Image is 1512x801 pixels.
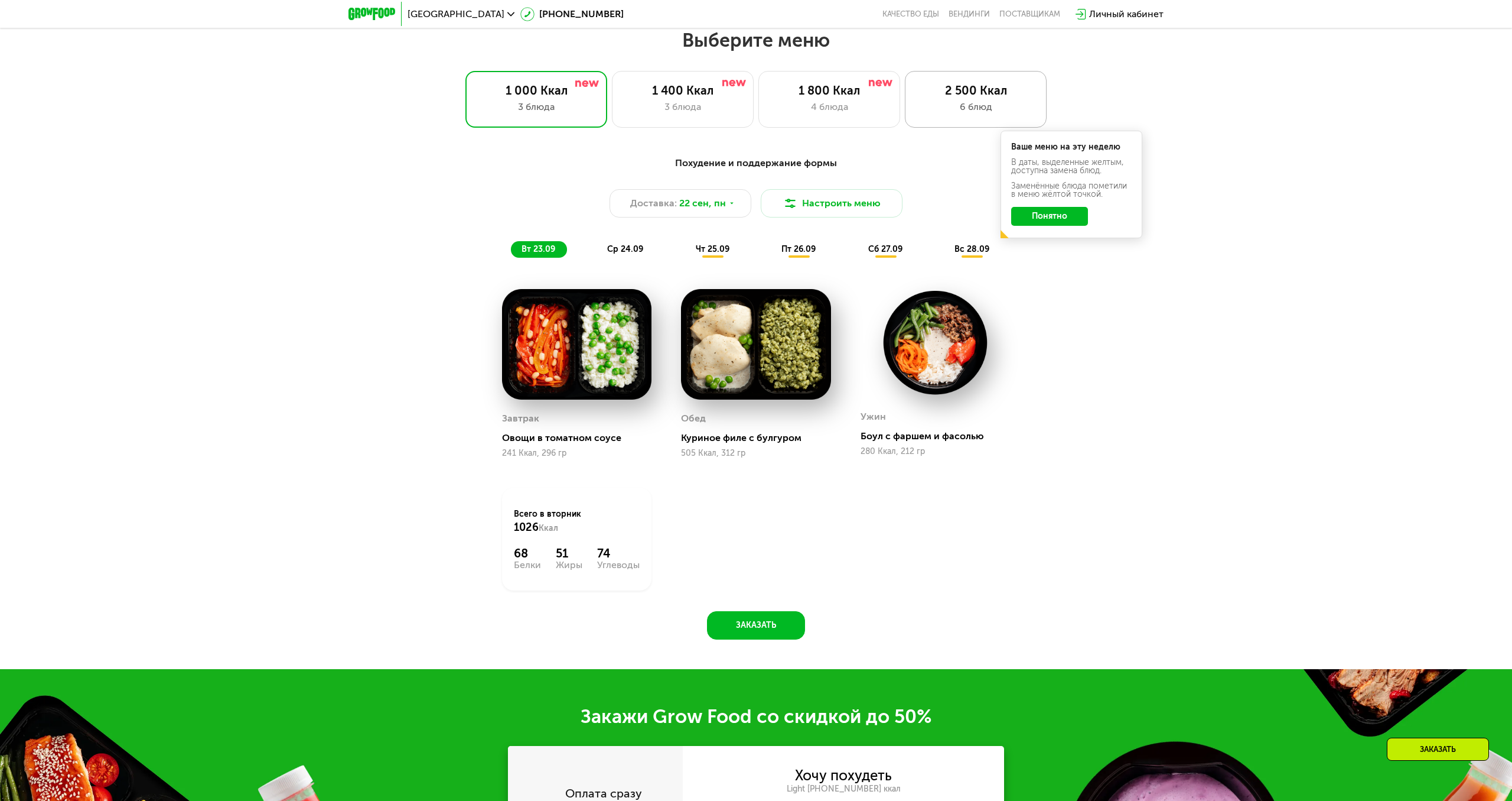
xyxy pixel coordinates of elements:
[478,83,595,98] div: 1 000 Ккал
[681,432,840,444] div: Куриное филе с булгуром
[514,508,640,534] div: Всего в вторник
[1011,143,1132,151] div: Ваше меню на эту неделю
[683,784,1004,794] div: Light [PHONE_NUMBER] ккал
[917,100,1034,114] div: 6 блюд
[861,408,886,426] div: Ужин
[597,560,640,570] div: Углеводы
[679,196,726,210] span: 22 сен, пн
[630,196,677,210] span: Доставка:
[38,28,1474,52] h2: Выберите меню
[1387,738,1489,761] div: Заказать
[607,244,643,254] span: ср 24.09
[882,9,939,19] a: Качество еды
[868,244,902,254] span: сб 27.09
[795,769,892,782] div: Хочу похудеть
[624,100,741,114] div: 3 блюда
[761,189,902,218] button: Настроить меню
[478,100,595,114] div: 3 блюда
[681,449,830,458] div: 505 Ккал, 312 гр
[539,523,558,533] span: Ккал
[408,9,504,19] span: [GEOGRAPHIC_DATA]
[771,83,888,98] div: 1 800 Ккал
[556,546,582,560] div: 51
[771,100,888,114] div: 4 блюда
[502,410,539,427] div: Завтрак
[556,560,582,570] div: Жиры
[861,430,1019,442] div: Боул с фаршем и фасолью
[624,83,741,98] div: 1 400 Ккал
[696,244,729,254] span: чт 25.09
[999,9,1060,19] div: поставщикам
[707,611,805,640] button: Заказать
[502,449,651,458] div: 241 Ккал, 296 гр
[781,244,816,254] span: пт 26.09
[949,9,990,19] a: Вендинги
[861,447,1010,456] div: 280 Ккал, 212 гр
[1011,207,1088,226] button: Понятно
[522,244,555,254] span: вт 23.09
[597,546,640,560] div: 74
[917,83,1034,98] div: 2 500 Ккал
[681,410,706,427] div: Обед
[514,521,539,534] span: 1026
[954,244,989,254] span: вс 28.09
[520,7,624,21] a: [PHONE_NUMBER]
[1089,7,1164,21] div: Личный кабинет
[1011,158,1132,175] div: В даты, выделенные желтым, доступна замена блюд.
[514,560,541,570] div: Белки
[514,546,541,560] div: 68
[1011,182,1132,199] div: Заменённые блюда пометили в меню жёлтой точкой.
[502,432,661,444] div: Овощи в томатном соусе
[406,156,1106,171] div: Похудение и поддержание формы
